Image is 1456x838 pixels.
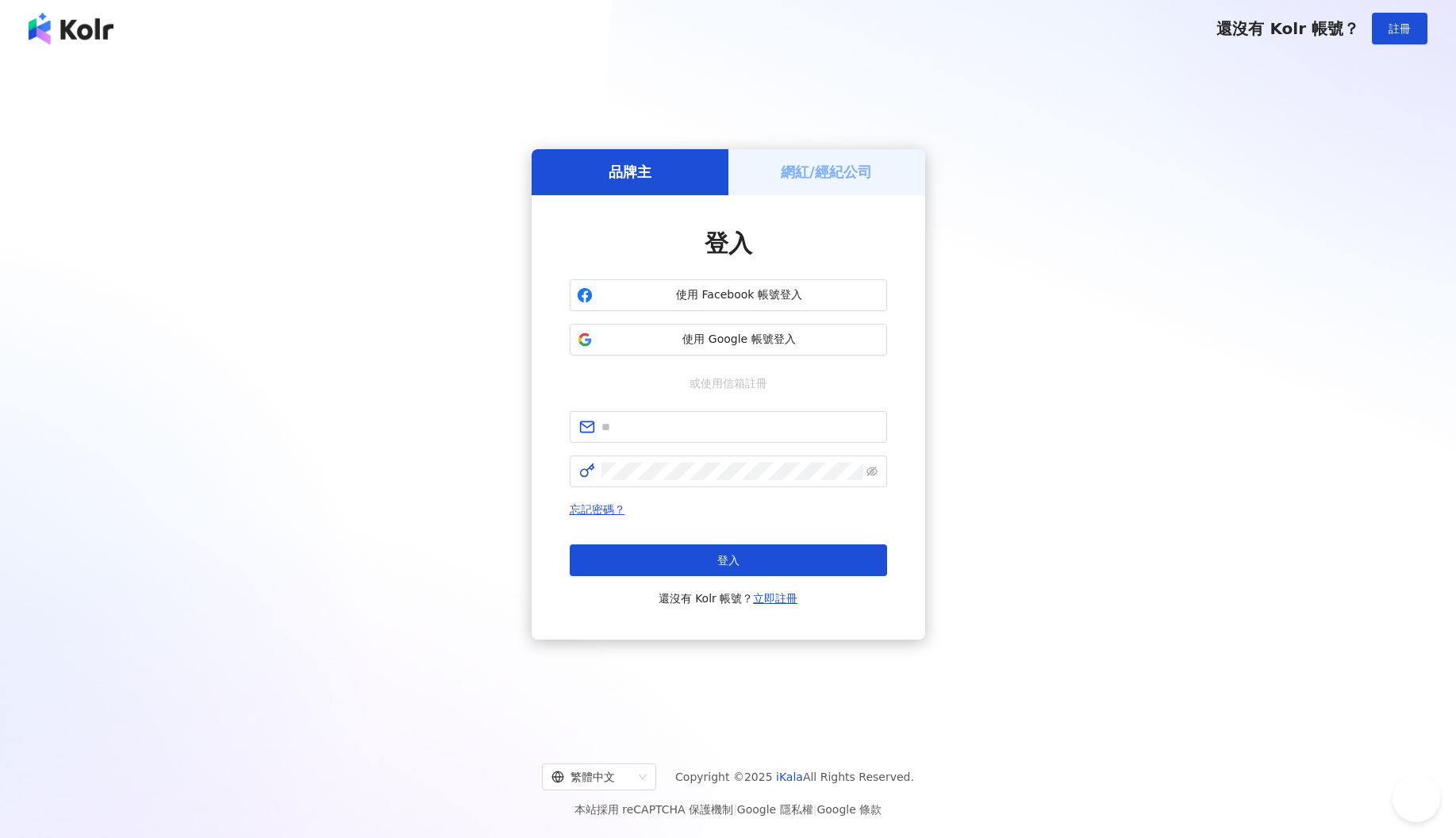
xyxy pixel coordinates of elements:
[570,324,887,356] button: 使用 Google 帳號登入
[1393,775,1440,822] iframe: Help Scout Beacon - Open
[1372,13,1427,44] button: 註冊
[609,162,651,182] h5: 品牌主
[717,554,740,567] span: 登入
[733,803,737,816] span: |
[737,803,813,816] a: Google 隱私權
[776,771,803,783] a: iKala
[1216,19,1359,38] span: 還沒有 Kolr 帳號？
[570,544,887,576] button: 登入
[705,229,752,257] span: 登入
[753,592,797,605] a: 立即註冊
[574,800,882,819] span: 本站採用 reCAPTCHA 保護機制
[813,803,817,816] span: |
[599,332,880,348] span: 使用 Google 帳號登入
[816,803,882,816] a: Google 條款
[29,13,113,44] img: logo
[678,375,778,392] span: 或使用信箱註冊
[570,503,625,516] a: 忘記密碼？
[570,279,887,311] button: 使用 Facebook 帳號登入
[1389,22,1411,35] span: 註冊
[599,287,880,303] span: 使用 Facebook 帳號登入
[675,767,914,786] span: Copyright © 2025 All Rights Reserved.
[781,162,872,182] h5: 網紅/經紀公司
[866,466,878,477] span: eye-invisible
[659,589,798,608] span: 還沒有 Kolr 帳號？
[551,764,632,790] div: 繁體中文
